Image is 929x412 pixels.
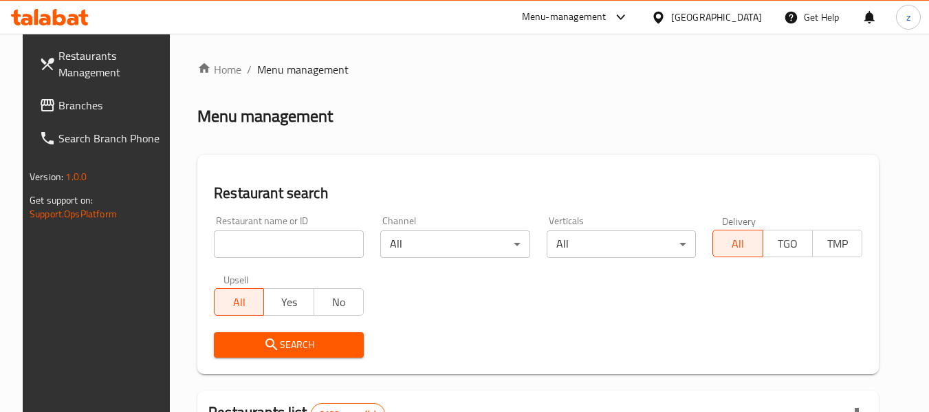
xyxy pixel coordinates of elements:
[257,61,349,78] span: Menu management
[197,61,241,78] a: Home
[671,10,762,25] div: [GEOGRAPHIC_DATA]
[28,39,178,89] a: Restaurants Management
[906,10,910,25] span: z
[65,168,87,186] span: 1.0.0
[380,230,530,258] div: All
[263,288,314,316] button: Yes
[314,288,364,316] button: No
[812,230,862,257] button: TMP
[225,336,353,354] span: Search
[270,292,308,312] span: Yes
[30,168,63,186] span: Version:
[223,274,249,284] label: Upsell
[719,234,757,254] span: All
[214,332,364,358] button: Search
[722,216,756,226] label: Delivery
[214,230,364,258] input: Search for restaurant name or ID..
[28,122,178,155] a: Search Branch Phone
[214,288,264,316] button: All
[58,47,167,80] span: Restaurants Management
[220,292,259,312] span: All
[214,183,862,204] h2: Restaurant search
[197,61,879,78] nav: breadcrumb
[320,292,358,312] span: No
[769,234,807,254] span: TGO
[818,234,857,254] span: TMP
[28,89,178,122] a: Branches
[30,205,117,223] a: Support.OpsPlatform
[547,230,697,258] div: All
[522,9,606,25] div: Menu-management
[58,130,167,147] span: Search Branch Phone
[763,230,813,257] button: TGO
[197,105,333,127] h2: Menu management
[712,230,763,257] button: All
[247,61,252,78] li: /
[30,191,93,209] span: Get support on:
[58,97,167,113] span: Branches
